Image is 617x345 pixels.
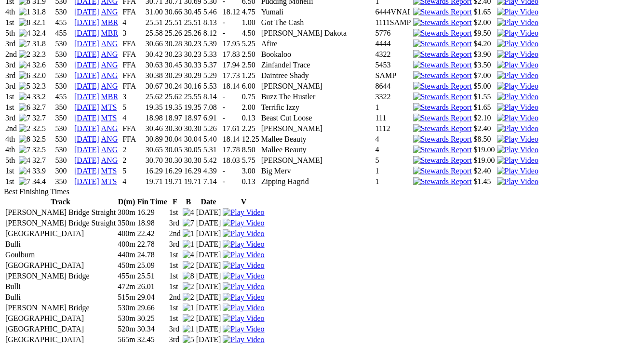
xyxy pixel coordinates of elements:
[145,60,163,70] td: 30.63
[241,39,260,49] td: 5.25
[497,135,538,144] img: Play Video
[101,40,118,48] a: ANG
[375,60,412,70] td: 5453
[183,304,194,312] img: 1
[375,81,412,91] td: 8644
[122,81,144,91] td: FFA
[101,82,118,90] a: ANG
[5,7,17,17] td: 4th
[5,71,17,80] td: 3rd
[5,50,17,59] td: 2nd
[497,61,538,69] a: View replay
[184,103,202,112] td: 19.35
[497,146,538,154] a: View replay
[203,103,221,112] td: 7.08
[19,124,30,133] img: 2
[222,18,241,27] td: -
[164,92,183,102] td: 25.62
[413,103,472,112] img: Stewards Report
[184,7,202,17] td: 30.45
[222,7,241,17] td: 18.12
[497,82,538,90] a: View replay
[497,156,538,165] img: Play Video
[261,81,374,91] td: [PERSON_NAME]
[184,60,202,70] td: 30.33
[203,39,221,49] td: 5.39
[184,28,202,38] td: 25.26
[164,81,183,91] td: 30.24
[473,71,496,80] td: $7.00
[203,81,221,91] td: 5.53
[241,113,260,123] td: 0.13
[5,103,17,112] td: 1st
[203,28,221,38] td: 8.12
[145,18,163,27] td: 25.51
[101,8,118,16] a: ANG
[122,60,144,70] td: FFA
[223,335,264,344] img: Play Video
[497,177,538,186] img: Play Video
[183,314,194,323] img: 2
[413,50,472,59] img: Stewards Report
[183,335,194,344] img: 5
[223,325,264,333] a: View replay
[497,50,538,58] a: View replay
[183,229,194,238] img: 1
[74,50,99,58] a: [DATE]
[413,82,472,91] img: Stewards Report
[184,18,202,27] td: 25.51
[223,293,264,302] img: Play Video
[145,103,163,112] td: 19.35
[101,167,117,175] a: MTS
[413,93,472,101] img: Stewards Report
[223,325,264,333] img: Play Video
[497,124,538,133] img: Play Video
[497,40,538,48] img: Play Video
[5,39,17,49] td: 3rd
[413,146,472,154] img: Stewards Report
[497,114,538,122] a: View replay
[74,167,99,175] a: [DATE]
[222,113,241,123] td: -
[74,82,99,90] a: [DATE]
[222,60,241,70] td: 17.94
[5,113,17,123] td: 3rd
[497,29,538,37] a: View replay
[19,135,30,144] img: 8
[375,71,412,80] td: SAMP
[19,114,30,122] img: 7
[261,92,374,102] td: Buzz The Hustler
[473,81,496,91] td: $5.00
[223,251,264,259] img: Play Video
[184,50,202,59] td: 30.23
[74,18,99,27] a: [DATE]
[101,93,119,101] a: MBR
[497,18,538,27] img: Play Video
[473,103,496,112] td: $1.65
[122,71,144,80] td: FFA
[101,156,118,164] a: ANG
[122,7,144,17] td: FFA
[32,50,54,59] td: 32.3
[55,113,73,123] td: 350
[122,18,144,27] td: 4
[5,18,17,27] td: 1st
[74,146,99,154] a: [DATE]
[241,103,260,112] td: 2.00
[32,28,54,38] td: 32.4
[223,261,264,269] a: View replay
[497,61,538,69] img: Play Video
[497,146,538,154] img: Play Video
[122,92,144,102] td: 3
[222,50,241,59] td: 17.83
[55,18,73,27] td: 455
[55,81,73,91] td: 530
[497,135,538,143] a: View replay
[497,124,538,133] a: View replay
[241,50,260,59] td: 2.50
[19,177,30,186] img: 7
[183,251,194,259] img: 4
[55,28,73,38] td: 455
[55,71,73,80] td: 530
[261,28,374,38] td: [PERSON_NAME] Dakota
